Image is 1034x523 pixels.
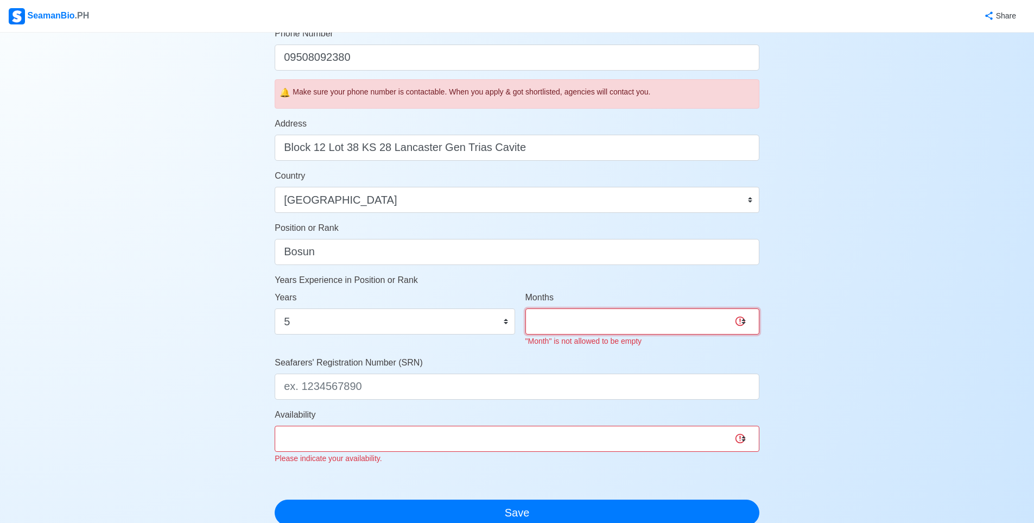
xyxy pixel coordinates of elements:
[280,86,290,99] span: caution
[275,274,759,287] p: Years Experience in Position or Rank
[275,169,305,182] label: Country
[275,119,307,128] span: Address
[275,45,759,71] input: ex. +63 912 345 6789
[275,454,382,463] small: Please indicate your availability.
[9,8,25,24] img: Logo
[525,337,642,345] small: "Month" is not allowed to be empty
[9,8,89,24] div: SeamanBio
[293,86,754,98] div: Make sure your phone number is contactable. When you apply & got shortlisted, agencies will conta...
[525,291,554,304] label: Months
[275,408,315,421] label: Availability
[275,374,759,400] input: ex. 1234567890
[275,239,759,265] input: ex. 2nd Officer w/ Master License
[275,223,338,232] span: Position or Rank
[973,5,1025,27] button: Share
[275,29,333,38] span: Phone Number
[275,291,296,304] label: Years
[275,358,422,367] span: Seafarers' Registration Number (SRN)
[275,135,759,161] input: ex. Pooc Occidental, Tubigon, Bohol
[75,11,90,20] span: .PH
